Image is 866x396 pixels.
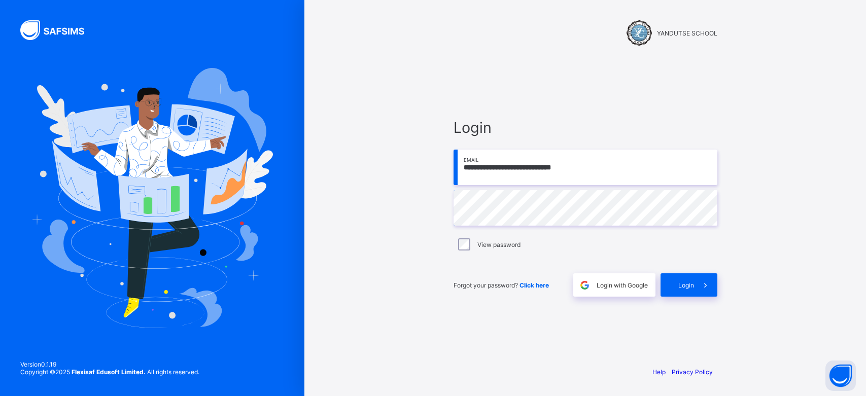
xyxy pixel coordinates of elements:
[597,281,648,289] span: Login with Google
[678,281,694,289] span: Login
[20,361,199,368] span: Version 0.1.19
[477,241,521,248] label: View password
[20,20,96,40] img: SAFSIMS Logo
[579,279,591,291] img: google.396cfc9801f0270233282035f929180a.svg
[825,361,856,391] button: Open asap
[672,368,713,376] a: Privacy Policy
[20,368,199,376] span: Copyright © 2025 All rights reserved.
[454,119,717,136] span: Login
[657,29,717,37] span: YANDUTSE SCHOOL
[72,368,146,376] strong: Flexisaf Edusoft Limited.
[31,68,273,328] img: Hero Image
[652,368,666,376] a: Help
[454,281,549,289] span: Forgot your password?
[519,281,549,289] a: Click here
